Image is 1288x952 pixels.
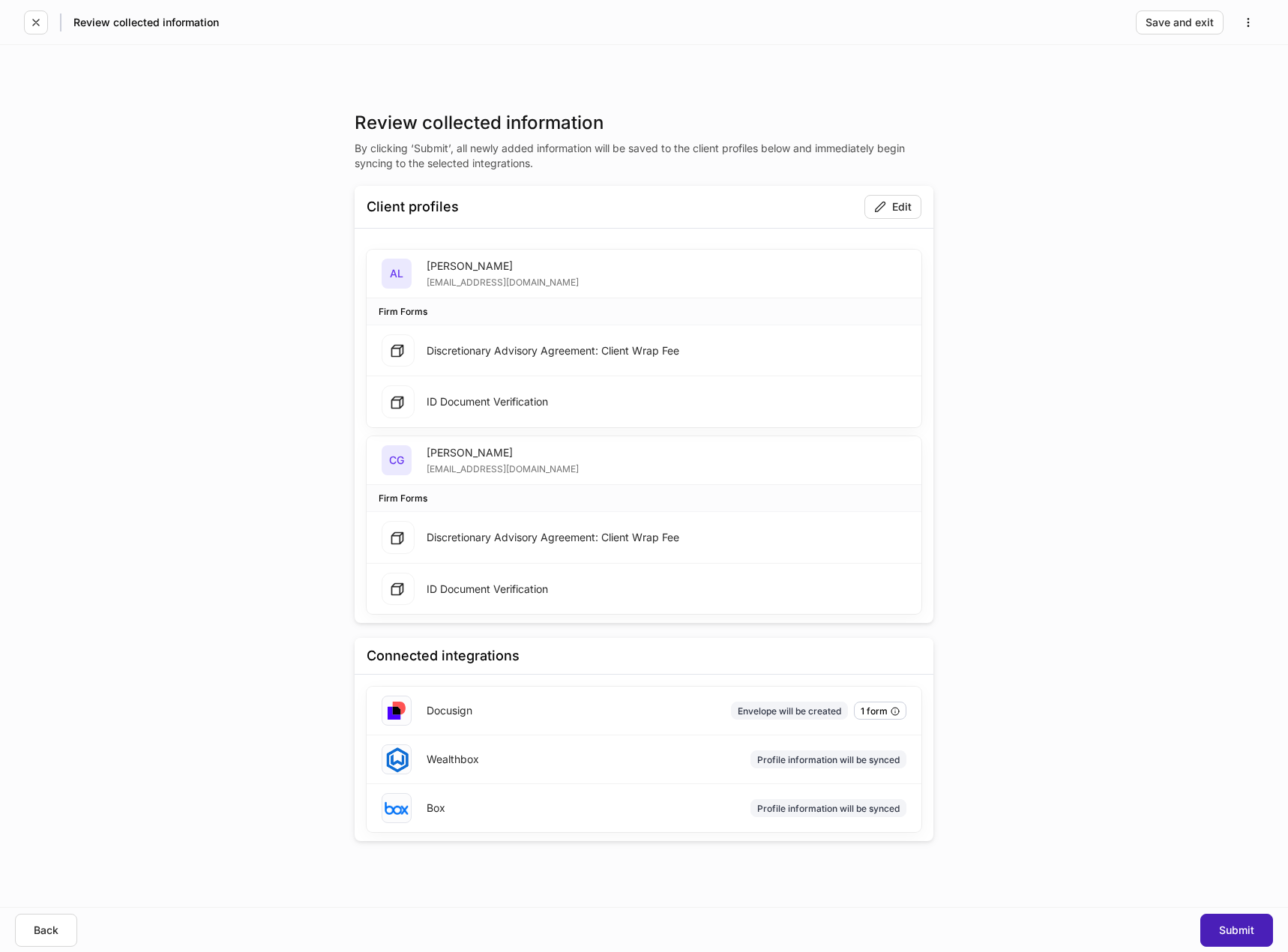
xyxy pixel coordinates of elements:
[427,274,579,289] div: [EMAIL_ADDRESS][DOMAIN_NAME]
[427,259,579,274] div: [PERSON_NAME]
[1219,925,1254,936] div: Submit
[34,925,58,936] div: Back
[367,198,459,216] div: Client profiles
[1136,10,1224,34] button: Save and exit
[427,801,445,816] div: Box
[427,394,548,409] div: ID Document Verification
[427,582,548,597] div: ID Document Verification
[427,530,679,545] div: Discretionary Advisory Agreement: Client Wrap Fee
[1200,914,1273,947] button: Submit
[738,704,841,718] div: Envelope will be created
[390,266,403,281] h5: AL
[385,801,409,815] img: oYqM9ojoZLfzCHUefNbBcWHcyDPbQKagtYciMC8pFl3iZXy3dU33Uwy+706y+0q2uJ1ghNQf2OIHrSh50tUd9HaB5oMc62p0G...
[73,15,219,30] h5: Review collected information
[379,304,427,319] div: Firm Forms
[15,914,77,947] button: Back
[757,753,900,767] div: Profile information will be synced
[1146,17,1214,28] div: Save and exit
[757,801,900,816] div: Profile information will be synced
[355,141,933,171] p: By clicking ‘Submit’, all newly added information will be saved to the client profiles below and ...
[427,445,579,460] div: [PERSON_NAME]
[379,491,427,505] div: Firm Forms
[427,752,479,767] div: Wealthbox
[427,703,472,718] div: Docusign
[861,704,900,718] div: 1 form
[389,453,404,468] h5: CG
[874,201,912,213] div: Edit
[864,195,921,219] button: Edit
[427,460,579,475] div: [EMAIL_ADDRESS][DOMAIN_NAME]
[427,343,679,358] div: Discretionary Advisory Agreement: Client Wrap Fee
[355,111,933,135] h3: Review collected information
[367,647,520,665] div: Connected integrations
